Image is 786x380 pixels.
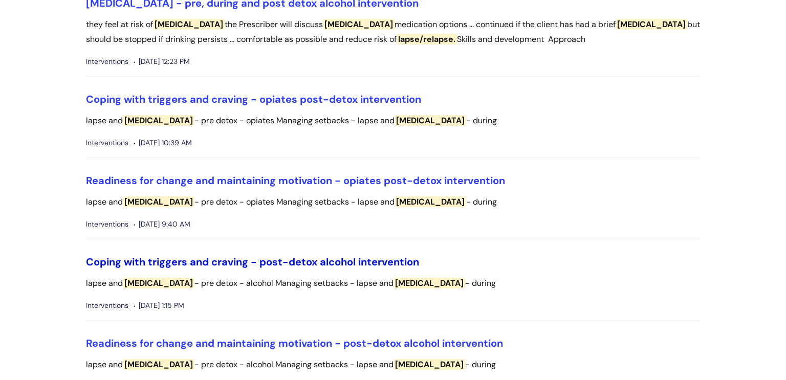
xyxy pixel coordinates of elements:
[123,359,194,370] span: [MEDICAL_DATA]
[86,93,421,106] a: Coping with triggers and craving - opiates post-detox intervention
[86,195,700,210] p: lapse and - pre detox - opiates Managing setbacks - lapse and - during
[86,255,419,269] a: Coping with triggers and craving - post-detox alcohol intervention
[134,218,190,231] span: [DATE] 9:40 AM
[86,55,128,68] span: Interventions
[86,357,700,372] p: lapse and - pre detox - alcohol Managing setbacks - lapse and - during
[153,19,225,30] span: [MEDICAL_DATA]
[397,34,457,44] span: lapse/relapse.
[86,218,128,231] span: Interventions
[86,337,503,350] a: Readiness for change and maintaining motivation - post-detox alcohol intervention
[394,278,465,288] span: [MEDICAL_DATA]
[86,17,700,47] p: they feel at risk of the Prescriber will discuss medication options ... continued if the client h...
[323,19,395,30] span: [MEDICAL_DATA]
[123,196,194,207] span: [MEDICAL_DATA]
[123,278,194,288] span: [MEDICAL_DATA]
[394,359,465,370] span: [MEDICAL_DATA]
[86,114,700,128] p: lapse and - pre detox - opiates Managing setbacks - lapse and - during
[616,19,687,30] span: [MEDICAL_DATA]
[86,299,128,312] span: Interventions
[134,55,190,68] span: [DATE] 12:23 PM
[395,196,466,207] span: [MEDICAL_DATA]
[86,174,505,187] a: Readiness for change and maintaining motivation - opiates post-detox intervention
[86,137,128,149] span: Interventions
[86,276,700,291] p: lapse and - pre detox - alcohol Managing setbacks - lapse and - during
[395,115,466,126] span: [MEDICAL_DATA]
[134,299,184,312] span: [DATE] 1:15 PM
[123,115,194,126] span: [MEDICAL_DATA]
[134,137,192,149] span: [DATE] 10:39 AM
